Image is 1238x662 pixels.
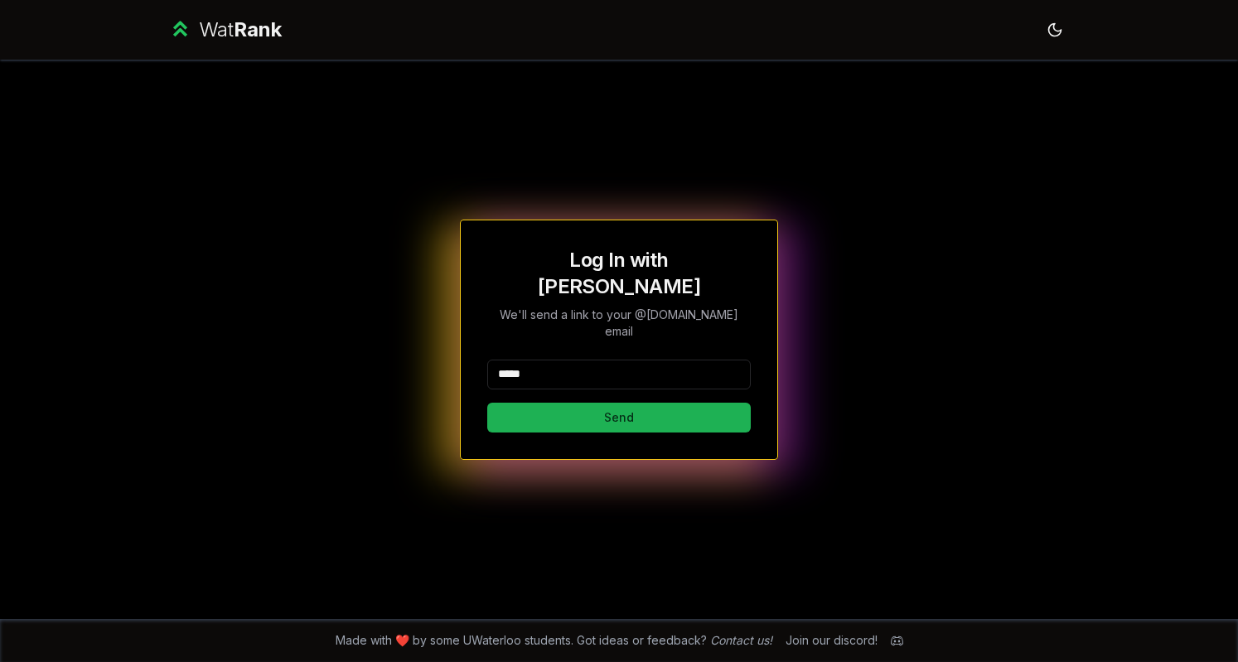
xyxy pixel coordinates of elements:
span: Rank [234,17,282,41]
div: Wat [199,17,282,43]
a: Contact us! [710,633,772,647]
h1: Log In with [PERSON_NAME] [487,247,751,300]
button: Send [487,403,751,432]
a: WatRank [168,17,282,43]
span: Made with ❤️ by some UWaterloo students. Got ideas or feedback? [336,632,772,649]
div: Join our discord! [786,632,878,649]
p: We'll send a link to your @[DOMAIN_NAME] email [487,307,751,340]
